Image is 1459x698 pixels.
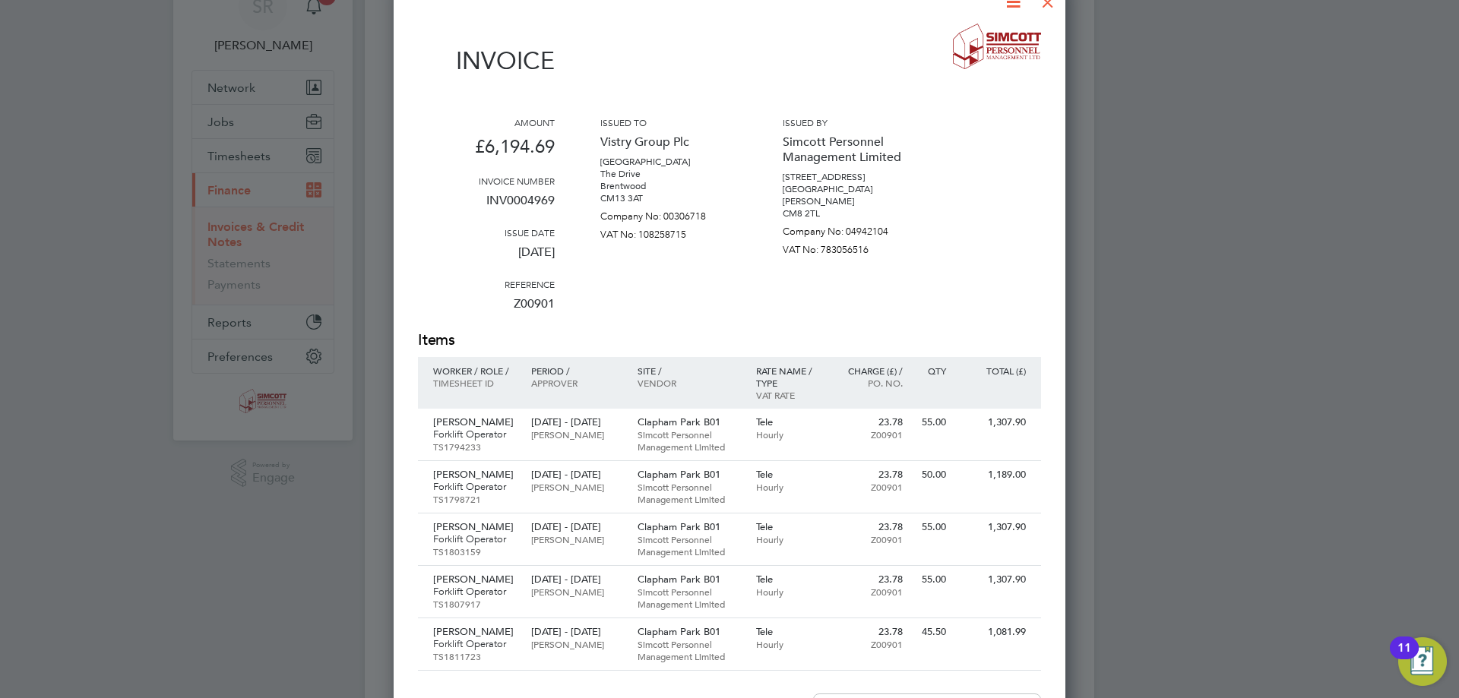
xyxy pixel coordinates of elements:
[600,168,737,180] p: The Drive
[433,481,516,493] p: Forklift Operator
[600,192,737,204] p: CM13 3AT
[961,365,1026,377] p: Total (£)
[638,521,741,533] p: Clapham Park B01
[756,573,822,586] p: Tele
[1397,648,1411,668] div: 11
[433,573,516,586] p: [PERSON_NAME]
[638,573,741,586] p: Clapham Park B01
[600,128,737,156] p: Vistry Group Plc
[961,573,1026,586] p: 1,307.90
[638,469,741,481] p: Clapham Park B01
[418,175,555,187] h3: Invoice number
[531,469,622,481] p: [DATE] - [DATE]
[918,416,946,428] p: 55.00
[961,626,1026,638] p: 1,081.99
[600,156,737,168] p: [GEOGRAPHIC_DATA]
[638,533,741,557] p: Simcott Personnel Management Limited
[918,521,946,533] p: 55.00
[531,416,622,428] p: [DATE] - [DATE]
[638,377,741,389] p: Vendor
[837,573,903,586] p: 23.78
[961,469,1026,481] p: 1,189.00
[418,290,555,330] p: Z00901
[756,638,822,650] p: Hourly
[756,521,822,533] p: Tele
[756,365,822,389] p: Rate name / type
[837,521,903,533] p: 23.78
[418,46,555,75] h1: Invoice
[418,187,555,226] p: INV0004969
[756,481,822,493] p: Hourly
[783,238,919,256] p: VAT No: 783056516
[783,220,919,238] p: Company No: 04942104
[531,481,622,493] p: [PERSON_NAME]
[756,586,822,598] p: Hourly
[433,650,516,662] p: TS1811723
[638,428,741,453] p: Simcott Personnel Management Limited
[600,116,737,128] h3: Issued to
[418,330,1041,351] h2: Items
[531,626,622,638] p: [DATE] - [DATE]
[418,128,555,175] p: £6,194.69
[433,521,516,533] p: [PERSON_NAME]
[918,626,946,638] p: 45.50
[837,469,903,481] p: 23.78
[783,207,919,220] p: CM8 2TL
[433,416,516,428] p: [PERSON_NAME]
[961,521,1026,533] p: 1,307.90
[837,638,903,650] p: Z00901
[531,573,622,586] p: [DATE] - [DATE]
[837,533,903,545] p: Z00901
[433,441,516,453] p: TS1794233
[918,365,946,377] p: QTY
[837,365,903,377] p: Charge (£) /
[433,493,516,505] p: TS1798721
[918,469,946,481] p: 50.00
[953,24,1042,69] img: simcott-logo-remittance.png
[756,626,822,638] p: Tele
[433,638,516,650] p: Forklift Operator
[756,389,822,401] p: VAT rate
[638,586,741,610] p: Simcott Personnel Management Limited
[531,365,622,377] p: Period /
[638,365,741,377] p: Site /
[638,481,741,505] p: Simcott Personnel Management Limited
[531,638,622,650] p: [PERSON_NAME]
[756,428,822,441] p: Hourly
[531,377,622,389] p: Approver
[837,428,903,441] p: Z00901
[433,377,516,389] p: Timesheet ID
[433,545,516,557] p: TS1803159
[433,533,516,545] p: Forklift Operator
[756,469,822,481] p: Tele
[433,598,516,610] p: TS1807917
[433,586,516,598] p: Forklift Operator
[756,416,822,428] p: Tele
[531,521,622,533] p: [DATE] - [DATE]
[418,238,555,278] p: [DATE]
[918,573,946,586] p: 55.00
[433,428,516,441] p: Forklift Operator
[418,278,555,290] h3: Reference
[783,128,919,171] p: Simcott Personnel Management Limited
[433,626,516,638] p: [PERSON_NAME]
[837,377,903,389] p: Po. No.
[638,626,741,638] p: Clapham Park B01
[783,171,919,183] p: [STREET_ADDRESS]
[638,416,741,428] p: Clapham Park B01
[531,428,622,441] p: [PERSON_NAME]
[418,116,555,128] h3: Amount
[1398,637,1447,686] button: Open Resource Center, 11 new notifications
[531,533,622,545] p: [PERSON_NAME]
[783,195,919,207] p: [PERSON_NAME]
[961,416,1026,428] p: 1,307.90
[600,204,737,223] p: Company No: 00306718
[783,183,919,195] p: [GEOGRAPHIC_DATA]
[837,586,903,598] p: Z00901
[638,638,741,662] p: Simcott Personnel Management Limited
[433,469,516,481] p: [PERSON_NAME]
[837,626,903,638] p: 23.78
[600,180,737,192] p: Brentwood
[433,365,516,377] p: Worker / Role /
[418,226,555,238] h3: Issue date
